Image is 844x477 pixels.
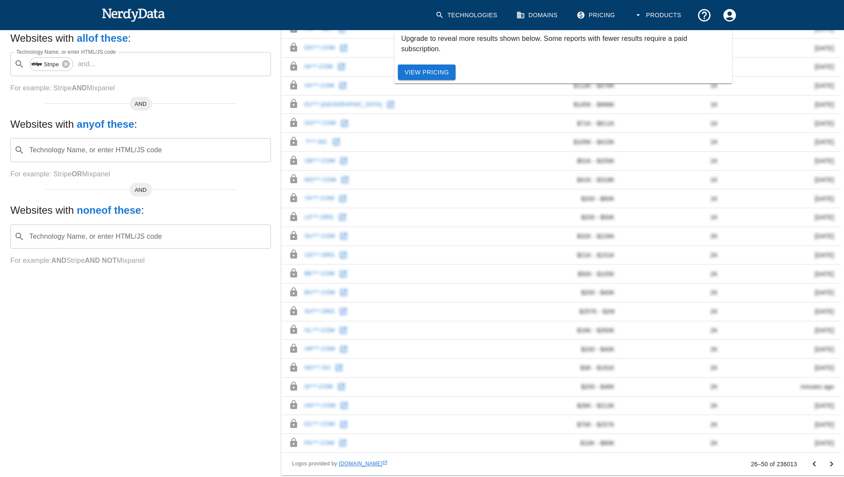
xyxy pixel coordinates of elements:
p: For example: Stripe Mixpanel [10,169,271,179]
b: AND NOT [85,257,117,264]
iframe: Drift Widget Chat Controller [801,427,834,460]
a: View Pricing [398,65,456,80]
h5: Websites with : [10,117,271,131]
b: AND [51,257,66,264]
h5: Websites with : [10,31,271,45]
p: For example: Stripe Mixpanel [10,83,271,93]
p: and ... [74,59,99,69]
b: OR [71,170,82,178]
button: Go to previous page [806,455,823,473]
p: For example: Stripe Mixpanel [10,255,271,266]
h5: Websites with : [10,203,271,217]
b: AND [71,84,87,92]
span: AND [130,100,152,108]
b: any of these [77,118,134,130]
a: Technologies [430,3,504,28]
a: Domains [511,3,565,28]
a: [DOMAIN_NAME] [339,461,388,467]
img: NerdyData.com [102,6,165,23]
span: Logos provided by [292,460,388,468]
div: Stripe [29,57,73,71]
button: Support and Documentation [692,3,717,28]
p: Upgrade to reveal more results shown below. Some reports with fewer results require a paid subscr... [401,34,725,54]
button: Account Settings [717,3,742,28]
button: Go to next page [823,455,840,473]
b: none of these [77,204,141,216]
label: Technology Name, or enter HTML/JS code [16,48,116,55]
p: 26–50 of 236013 [751,460,797,468]
b: all of these [77,32,128,44]
a: Pricing [571,3,622,28]
span: AND [130,186,152,194]
span: Stripe [39,59,64,69]
button: Products [629,3,688,28]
